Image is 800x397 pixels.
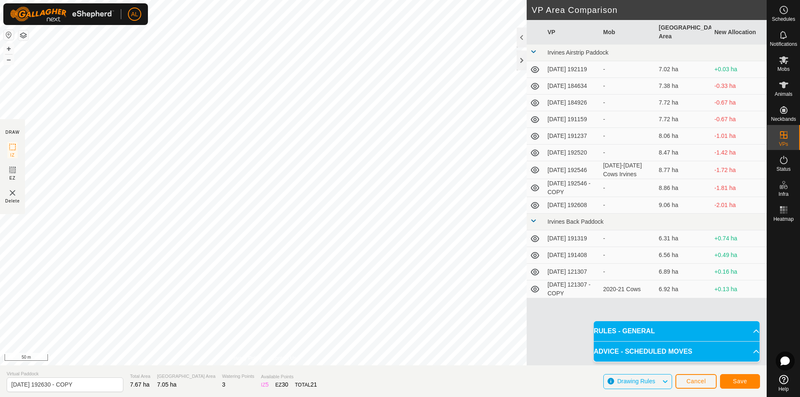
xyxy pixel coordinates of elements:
button: Save [720,374,760,389]
span: Available Points [261,373,317,380]
td: 8.86 ha [655,179,711,197]
span: Virtual Paddock [7,370,123,377]
p-accordion-header: RULES - GENERAL [594,321,760,341]
span: Save [733,378,747,385]
td: 6.56 ha [655,247,711,264]
div: - [603,65,652,74]
td: [DATE] 191319 [544,230,600,247]
span: Infra [778,192,788,197]
td: [DATE] 192608 [544,197,600,214]
button: + [4,44,14,54]
p-accordion-header: ADVICE - SCHEDULED MOVES [594,342,760,362]
td: -0.33 ha [711,78,767,95]
span: Heatmap [773,217,794,222]
a: Privacy Policy [230,355,262,362]
td: -0.67 ha [711,95,767,111]
td: 6.89 ha [655,264,711,280]
span: Mobs [777,67,790,72]
span: Animals [775,92,792,97]
div: - [603,251,652,260]
div: 2020-21 Cows [603,285,652,294]
td: +0.03 ha [711,61,767,78]
div: TOTAL [295,380,317,389]
span: Irvines Airstrip Paddock [547,49,608,56]
td: 7.02 ha [655,61,711,78]
span: 5 [265,381,269,388]
span: Watering Points [222,373,254,380]
td: [DATE] 184926 [544,95,600,111]
td: 7.72 ha [655,95,711,111]
td: +0.13 ha [711,280,767,298]
span: 21 [310,381,317,388]
td: [DATE] 192546 - COPY [544,179,600,197]
button: Map Layers [18,30,28,40]
button: – [4,55,14,65]
td: 8.47 ha [655,145,711,161]
span: Help [778,387,789,392]
td: [DATE] 191237 [544,128,600,145]
th: New Allocation [711,20,767,45]
span: 7.67 ha [130,381,150,388]
th: Mob [600,20,656,45]
td: [DATE] 191408 [544,247,600,264]
span: Status [776,167,790,172]
span: EZ [10,175,16,181]
td: -1.42 ha [711,145,767,161]
button: Cancel [675,374,717,389]
td: [DATE] 121307 [544,264,600,280]
span: AL [131,10,138,19]
span: 7.05 ha [157,381,177,388]
span: Notifications [770,42,797,47]
td: [DATE] 121307 - COPY [544,280,600,298]
span: Irvines Back Paddock [547,218,604,225]
span: Total Area [130,373,150,380]
span: IZ [10,152,15,158]
th: VP [544,20,600,45]
td: -0.67 ha [711,111,767,128]
td: -1.81 ha [711,179,767,197]
td: 7.72 ha [655,111,711,128]
td: -1.72 ha [711,161,767,179]
td: [DATE] 192520 [544,145,600,161]
div: - [603,132,652,140]
div: DRAW [5,129,20,135]
span: Drawing Rules [617,378,655,385]
th: [GEOGRAPHIC_DATA] Area [655,20,711,45]
td: +0.49 ha [711,247,767,264]
td: 9.06 ha [655,197,711,214]
div: - [603,201,652,210]
div: - [603,98,652,107]
td: 8.06 ha [655,128,711,145]
span: Delete [5,198,20,204]
span: [GEOGRAPHIC_DATA] Area [157,373,215,380]
div: - [603,184,652,192]
h2: VP Area Comparison [532,5,767,15]
span: 3 [222,381,225,388]
td: 7.38 ha [655,78,711,95]
button: Reset Map [4,30,14,40]
span: 30 [282,381,288,388]
span: ADVICE - SCHEDULED MOVES [594,347,692,357]
div: - [603,234,652,243]
td: -1.01 ha [711,128,767,145]
td: 8.77 ha [655,161,711,179]
div: - [603,148,652,157]
td: -2.01 ha [711,197,767,214]
span: Schedules [772,17,795,22]
td: +0.16 ha [711,264,767,280]
td: [DATE] 184634 [544,78,600,95]
td: +0.74 ha [711,230,767,247]
td: 6.31 ha [655,230,711,247]
div: - [603,115,652,124]
td: 6.92 ha [655,280,711,298]
div: - [603,267,652,276]
span: VPs [779,142,788,147]
img: VP [7,188,17,198]
td: [DATE] 191159 [544,111,600,128]
td: [DATE] 192119 [544,61,600,78]
div: [DATE]-[DATE] Cows Irvines [603,161,652,179]
span: Cancel [686,378,706,385]
span: RULES - GENERAL [594,326,655,336]
a: Contact Us [272,355,296,362]
div: EZ [275,380,288,389]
